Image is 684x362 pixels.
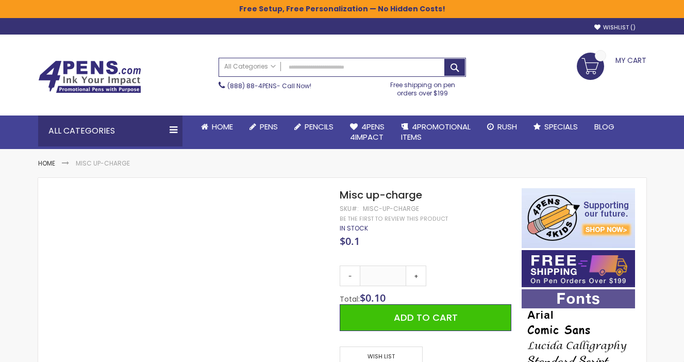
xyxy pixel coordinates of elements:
span: Pencils [305,121,333,132]
a: Blog [586,116,623,138]
span: 4Pens 4impact [350,121,385,142]
span: 0.10 [365,291,386,305]
a: Pencils [286,116,342,138]
a: Home [38,159,55,168]
span: In stock [340,224,368,233]
span: Home [212,121,233,132]
span: $0.1 [340,234,360,248]
span: Add to Cart [394,311,458,324]
div: All Categories [38,116,182,146]
strong: SKU [340,204,359,213]
div: Availability [340,224,368,233]
a: (888) 88-4PENS [227,81,277,90]
a: Home [193,116,241,138]
span: Misc up-charge [340,188,422,202]
span: Blog [594,121,614,132]
span: Specials [544,121,578,132]
a: Pens [241,116,286,138]
div: Free shipping on pen orders over $199 [379,77,466,97]
a: Wishlist [594,24,636,31]
img: 4pens 4 kids [522,188,635,248]
li: Misc up-charge [76,159,130,168]
a: 4Pens4impact [342,116,393,149]
a: Be the first to review this product [340,215,448,223]
img: Free shipping on orders over $199 [522,250,635,287]
span: Total: [340,294,360,304]
span: 4PROMOTIONAL ITEMS [401,121,471,142]
a: 4PROMOTIONALITEMS [393,116,479,149]
a: - [340,266,360,286]
a: Rush [479,116,525,138]
a: + [406,266,426,286]
span: $ [360,291,386,305]
img: 4Pens Custom Pens and Promotional Products [38,60,141,93]
a: Specials [525,116,586,138]
a: All Categories [219,58,281,75]
span: Pens [260,121,278,132]
span: Rush [497,121,517,132]
span: All Categories [224,62,276,71]
button: Add to Cart [340,304,511,331]
span: - Call Now! [227,81,311,90]
div: Misc-up-charge [363,205,419,213]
